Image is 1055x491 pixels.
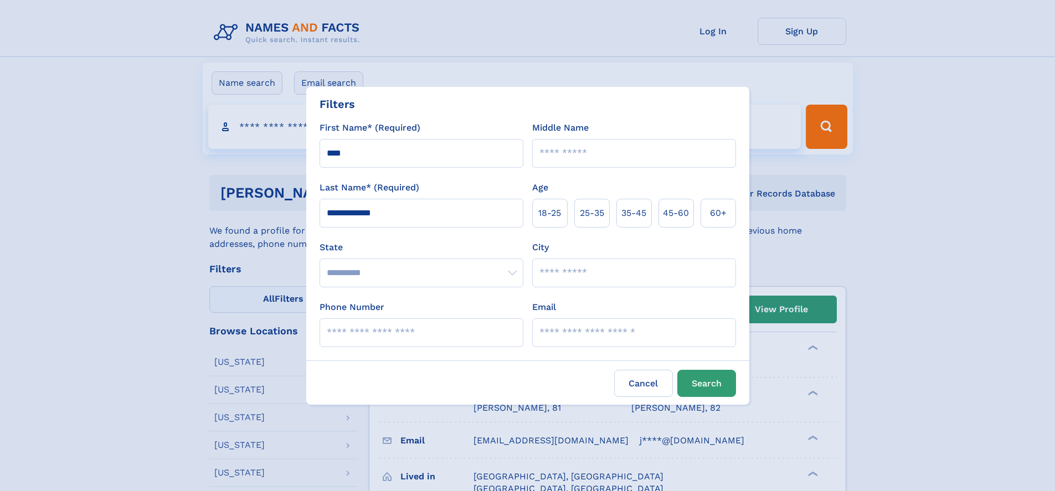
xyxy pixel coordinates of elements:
div: Filters [320,96,355,112]
label: State [320,241,523,254]
label: Age [532,181,548,194]
label: Phone Number [320,301,384,314]
label: Email [532,301,556,314]
span: 18‑25 [538,206,561,220]
span: 35‑45 [621,206,646,220]
span: 25‑35 [580,206,604,220]
label: Cancel [614,370,673,397]
button: Search [677,370,736,397]
span: 60+ [710,206,727,220]
span: 45‑60 [663,206,689,220]
label: First Name* (Required) [320,121,420,135]
label: Last Name* (Required) [320,181,419,194]
label: City [532,241,549,254]
label: Middle Name [532,121,589,135]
